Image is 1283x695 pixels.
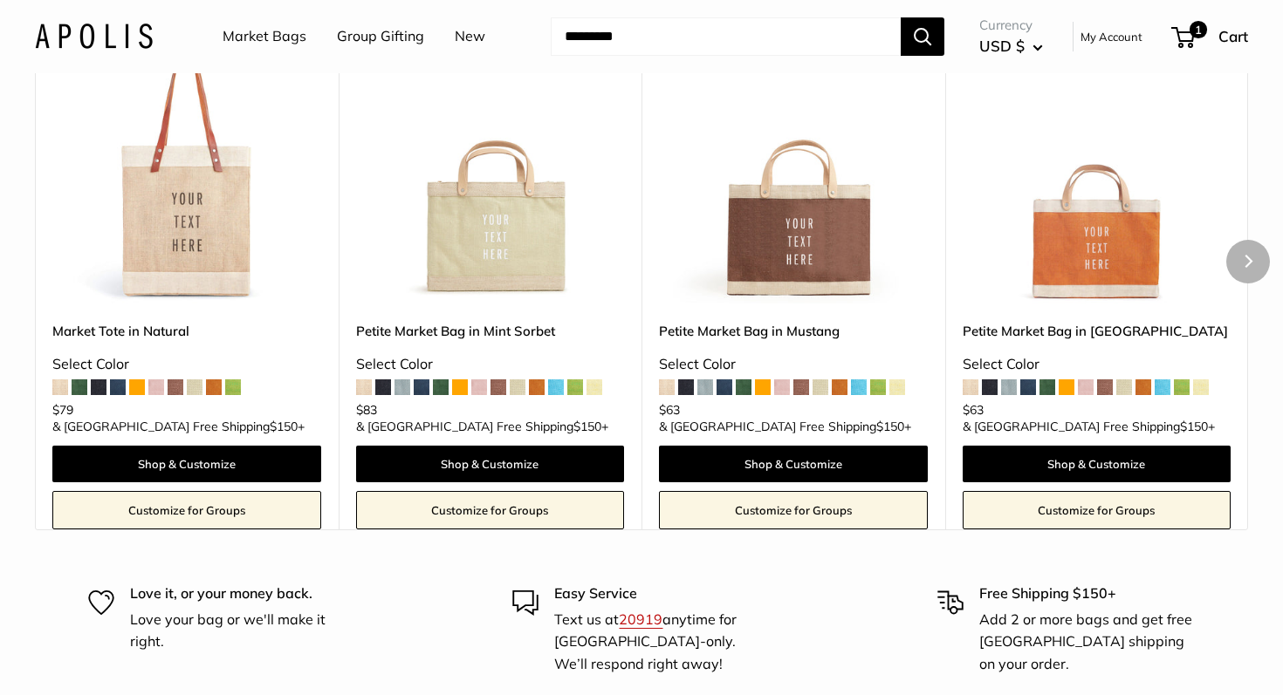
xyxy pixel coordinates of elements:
[619,610,662,628] a: 20919
[356,36,625,304] a: Petite Market Bag in Mint SorbetPetite Market Bag in Mint Sorbet
[1226,240,1270,283] button: Next
[356,446,625,482] a: Shop & Customize
[356,351,625,378] div: Select Color
[963,446,1232,482] a: Shop & Customize
[573,419,601,434] span: $150
[52,446,321,482] a: Shop & Customize
[14,629,187,681] iframe: Sign Up via Text for Offers
[52,321,321,341] a: Market Tote in Natural
[876,419,904,434] span: $150
[52,351,321,378] div: Select Color
[35,24,153,49] img: Apolis
[455,24,485,50] a: New
[52,402,73,418] span: $79
[963,491,1232,529] a: Customize for Groups
[554,583,770,605] p: Easy Service
[1173,23,1248,51] a: 1 Cart
[356,420,608,433] span: & [GEOGRAPHIC_DATA] Free Shipping +
[270,419,298,434] span: $150
[979,13,1043,37] span: Currency
[979,32,1043,60] button: USD $
[979,583,1195,605] p: Free Shipping $150+
[356,36,625,304] img: Petite Market Bag in Mint Sorbet
[554,609,770,676] p: Text us at anytime for [GEOGRAPHIC_DATA]-only. We’ll respond right away!
[659,402,680,418] span: $63
[1180,419,1208,434] span: $150
[551,17,901,56] input: Search...
[52,491,321,529] a: Customize for Groups
[659,491,928,529] a: Customize for Groups
[963,420,1215,433] span: & [GEOGRAPHIC_DATA] Free Shipping +
[223,24,306,50] a: Market Bags
[963,36,1232,304] a: description_Make it yours with custom printed text.Petite Market Bag in Citrus
[901,17,944,56] button: Search
[1218,27,1248,45] span: Cart
[659,321,928,341] a: Petite Market Bag in Mustang
[979,609,1195,676] p: Add 2 or more bags and get free [GEOGRAPHIC_DATA] shipping on your order.
[130,583,346,605] p: Love it, or your money back.
[659,36,928,304] a: Petite Market Bag in MustangPetite Market Bag in Mustang
[963,321,1232,341] a: Petite Market Bag in [GEOGRAPHIC_DATA]
[356,321,625,341] a: Petite Market Bag in Mint Sorbet
[979,37,1025,55] span: USD $
[52,36,321,304] img: description_Make it yours with custom printed text.
[1081,26,1142,47] a: My Account
[963,351,1232,378] div: Select Color
[1190,21,1207,38] span: 1
[130,609,346,653] p: Love your bag or we'll make it right.
[52,420,305,433] span: & [GEOGRAPHIC_DATA] Free Shipping +
[356,491,625,529] a: Customize for Groups
[659,351,928,378] div: Select Color
[52,36,321,304] a: description_Make it yours with custom printed text.description_The Original Market bag in its 4 n...
[659,36,928,304] img: Petite Market Bag in Mustang
[337,24,424,50] a: Group Gifting
[963,402,984,418] span: $63
[356,402,377,418] span: $83
[659,446,928,482] a: Shop & Customize
[963,36,1232,304] img: description_Make it yours with custom printed text.
[659,420,911,433] span: & [GEOGRAPHIC_DATA] Free Shipping +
